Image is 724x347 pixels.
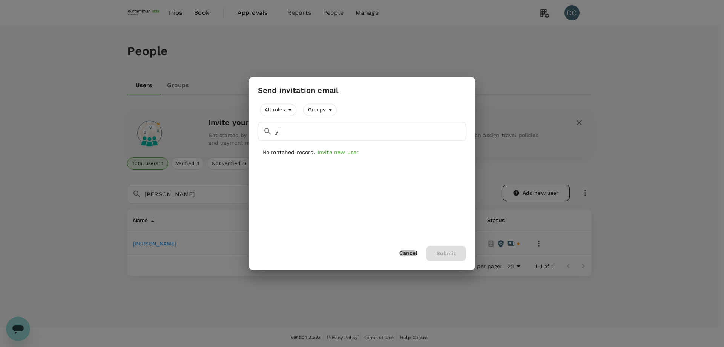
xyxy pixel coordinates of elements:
[262,148,462,156] p: No matched record.
[275,122,466,141] input: Search for a user
[304,106,328,114] span: Groups
[318,149,359,155] a: Invite new user
[260,104,296,116] div: All roles
[303,104,337,116] div: Groups
[260,106,288,114] span: All roles
[258,86,338,95] h3: Send invitation email
[399,250,417,256] button: Cancel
